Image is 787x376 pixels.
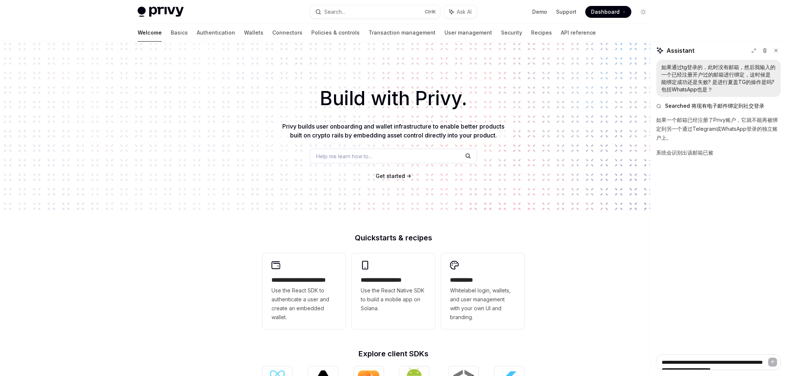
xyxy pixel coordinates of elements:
[12,84,775,113] h1: Build with Privy.
[444,5,477,19] button: Ask AI
[376,173,405,179] span: Get started
[768,358,777,367] button: Send message
[585,6,632,18] a: Dashboard
[272,286,337,322] span: Use the React SDK to authenticate a user and create an embedded wallet.
[444,24,492,42] a: User management
[310,5,440,19] button: Search...CtrlK
[662,64,776,93] div: 如果通过tg登录的，此时没有邮箱，然后我输入的一个已经注册开户过的邮箱进行绑定，这时候是能绑定成功还是失败? 是进行夏盖TG的操作是吗?包括WhatsApp也是？
[138,7,184,17] img: light logo
[263,350,524,357] h2: Explore client SDKs
[311,24,360,42] a: Policies & controls
[665,102,765,110] span: Searched 将现有电子邮件绑定到社交登录
[369,24,436,42] a: Transaction management
[263,234,524,242] h2: Quickstarts & recipes
[656,102,781,110] button: Searched 将现有电子邮件绑定到社交登录
[425,9,436,15] span: Ctrl K
[561,24,596,42] a: API reference
[531,24,552,42] a: Recipes
[272,24,302,42] a: Connectors
[283,123,505,139] span: Privy builds user onboarding and wallet infrastructure to enable better products built on crypto ...
[501,24,522,42] a: Security
[667,46,695,55] span: Assistant
[171,24,188,42] a: Basics
[532,8,547,16] a: Demo
[138,24,162,42] a: Welcome
[316,152,373,160] span: Help me learn how to…
[457,8,472,16] span: Ask AI
[637,6,649,18] button: Toggle dark mode
[556,8,576,16] a: Support
[324,7,345,16] div: Search...
[656,148,781,157] p: 系统会识别出该邮箱已被
[441,253,524,329] a: **** *****Whitelabel login, wallets, and user management with your own UI and branding.
[450,286,515,322] span: Whitelabel login, wallets, and user management with your own UI and branding.
[197,24,235,42] a: Authentication
[244,24,263,42] a: Wallets
[352,253,435,329] a: **** **** **** ***Use the React Native SDK to build a mobile app on Solana.
[591,8,620,16] span: Dashboard
[361,286,426,313] span: Use the React Native SDK to build a mobile app on Solana.
[376,172,405,180] a: Get started
[656,116,781,142] p: 如果一个邮箱已经注册了Privy账户，它就不能再被绑定到另一个通过Telegram或WhatsApp登录的独立账户上。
